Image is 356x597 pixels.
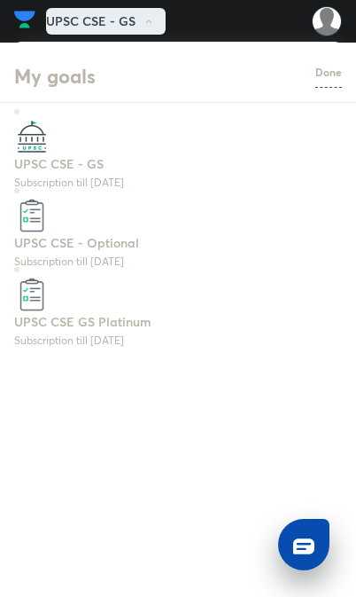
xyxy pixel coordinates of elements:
img: UPSC CSE GS Platinum [14,277,50,312]
img: UPSC CSE - GS [14,119,50,154]
p: UPSC CSE - GS [14,154,342,173]
p: UPSC CSE GS Platinum [14,312,342,331]
h4: My goals [14,67,315,86]
p: Subscription till [DATE] [14,331,342,349]
p: Subscription till [DATE] [14,173,342,191]
h6: Done [315,64,342,80]
p: UPSC CSE - Optional [14,233,342,252]
img: UPSC CSE - Optional [14,198,50,233]
p: Subscription till [DATE] [14,252,342,270]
